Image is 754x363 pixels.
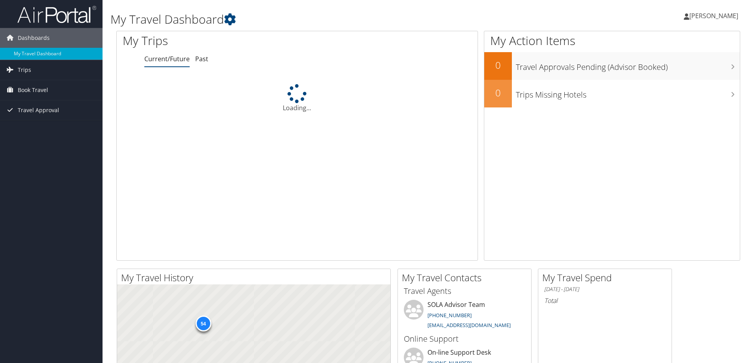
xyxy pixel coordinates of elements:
h2: 0 [484,58,512,72]
h1: My Trips [123,32,321,49]
span: Book Travel [18,80,48,100]
a: 0Travel Approvals Pending (Advisor Booked) [484,52,740,80]
li: SOLA Advisor Team [400,300,529,332]
span: [PERSON_NAME] [689,11,738,20]
h1: My Travel Dashboard [110,11,534,28]
div: Loading... [117,84,478,113]
a: [EMAIL_ADDRESS][DOMAIN_NAME] [427,322,511,329]
a: [PERSON_NAME] [684,4,746,28]
img: airportal-logo.png [17,5,96,24]
h6: [DATE] - [DATE] [544,286,666,293]
span: Dashboards [18,28,50,48]
span: Travel Approval [18,100,59,120]
span: Trips [18,60,31,80]
h3: Trips Missing Hotels [516,85,740,100]
h6: Total [544,296,666,305]
a: Current/Future [144,55,190,63]
h3: Travel Agents [404,286,525,297]
a: Past [195,55,208,63]
h3: Travel Approvals Pending (Advisor Booked) [516,58,740,73]
h2: My Travel Contacts [402,271,531,284]
a: [PHONE_NUMBER] [427,312,472,319]
h2: My Travel History [121,271,390,284]
h3: Online Support [404,333,525,344]
a: 0Trips Missing Hotels [484,80,740,107]
h1: My Action Items [484,32,740,49]
h2: My Travel Spend [542,271,672,284]
h2: 0 [484,86,512,100]
div: 54 [195,316,211,331]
